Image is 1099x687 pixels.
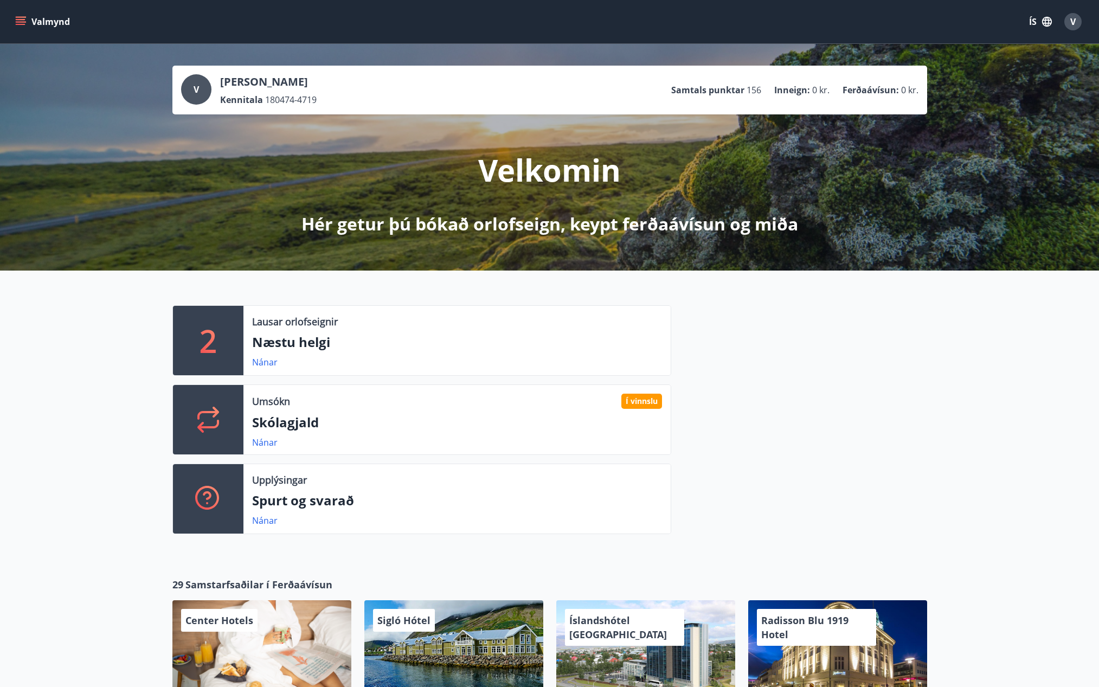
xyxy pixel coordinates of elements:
a: Nánar [252,436,278,448]
p: Spurt og svarað [252,491,662,510]
p: 2 [200,320,217,361]
p: Ferðaávísun : [843,84,899,96]
span: Center Hotels [185,614,253,627]
p: Umsókn [252,394,290,408]
p: Kennitala [220,94,263,106]
p: [PERSON_NAME] [220,74,317,89]
p: Inneign : [774,84,810,96]
span: V [1070,16,1076,28]
a: Nánar [252,356,278,368]
span: 156 [747,84,761,96]
span: 0 kr. [812,84,830,96]
p: Lausar orlofseignir [252,314,338,329]
span: Samstarfsaðilar í Ferðaávísun [185,577,332,592]
span: 180474-4719 [265,94,317,106]
div: Í vinnslu [621,394,662,409]
span: 29 [172,577,183,592]
button: menu [13,12,74,31]
p: Skólagjald [252,413,662,432]
button: ÍS [1023,12,1058,31]
a: Nánar [252,515,278,527]
p: Velkomin [478,149,621,190]
span: Radisson Blu 1919 Hotel [761,614,849,641]
p: Hér getur þú bókað orlofseign, keypt ferðaávísun og miða [301,212,798,236]
p: Samtals punktar [671,84,744,96]
span: V [194,84,199,95]
p: Upplýsingar [252,473,307,487]
p: Næstu helgi [252,333,662,351]
span: 0 kr. [901,84,918,96]
span: Sigló Hótel [377,614,430,627]
button: V [1060,9,1086,35]
span: Íslandshótel [GEOGRAPHIC_DATA] [569,614,667,641]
